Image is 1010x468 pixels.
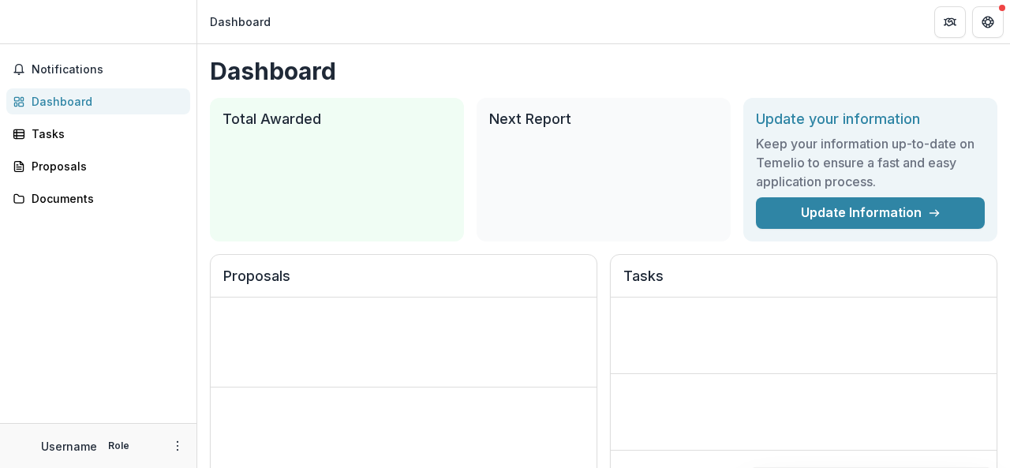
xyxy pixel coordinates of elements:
[32,190,178,207] div: Documents
[756,110,985,128] h2: Update your information
[489,110,718,128] h2: Next Report
[6,121,190,147] a: Tasks
[623,268,984,298] h2: Tasks
[32,125,178,142] div: Tasks
[756,197,985,229] a: Update Information
[934,6,966,38] button: Partners
[6,57,190,82] button: Notifications
[6,153,190,179] a: Proposals
[756,134,985,191] h3: Keep your information up-to-date on Temelio to ensure a fast and easy application process.
[223,268,584,298] h2: Proposals
[210,57,997,85] h1: Dashboard
[972,6,1004,38] button: Get Help
[210,13,271,30] div: Dashboard
[204,10,277,33] nav: breadcrumb
[6,88,190,114] a: Dashboard
[32,93,178,110] div: Dashboard
[41,438,97,455] p: Username
[168,436,187,455] button: More
[103,439,134,453] p: Role
[6,185,190,212] a: Documents
[223,110,451,128] h2: Total Awarded
[32,158,178,174] div: Proposals
[32,63,184,77] span: Notifications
